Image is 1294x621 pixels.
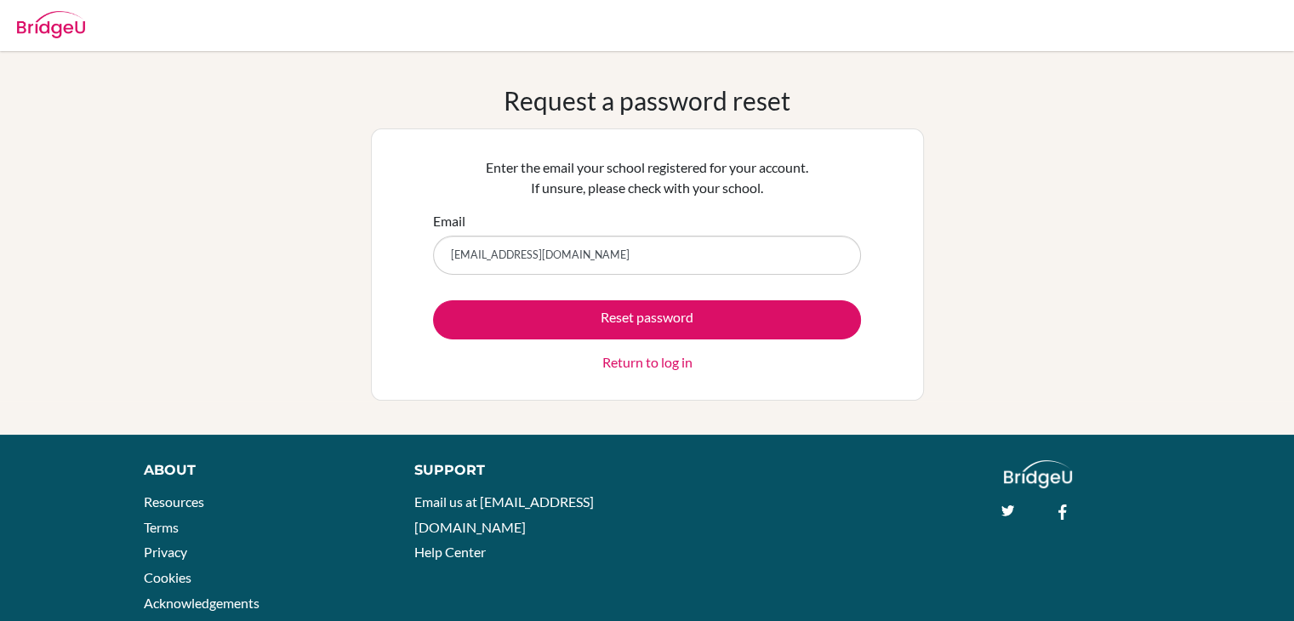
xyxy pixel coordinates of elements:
button: Reset password [433,300,861,339]
div: Support [414,460,629,481]
div: About [144,460,376,481]
img: Bridge-U [17,11,85,38]
img: logo_white@2x-f4f0deed5e89b7ecb1c2cc34c3e3d731f90f0f143d5ea2071677605dd97b5244.png [1004,460,1073,488]
a: Privacy [144,544,187,560]
p: Enter the email your school registered for your account. If unsure, please check with your school. [433,157,861,198]
a: Return to log in [602,352,693,373]
a: Email us at [EMAIL_ADDRESS][DOMAIN_NAME] [414,493,594,535]
label: Email [433,211,465,231]
h1: Request a password reset [504,85,790,116]
a: Cookies [144,569,191,585]
a: Resources [144,493,204,510]
a: Terms [144,519,179,535]
a: Acknowledgements [144,595,259,611]
a: Help Center [414,544,486,560]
